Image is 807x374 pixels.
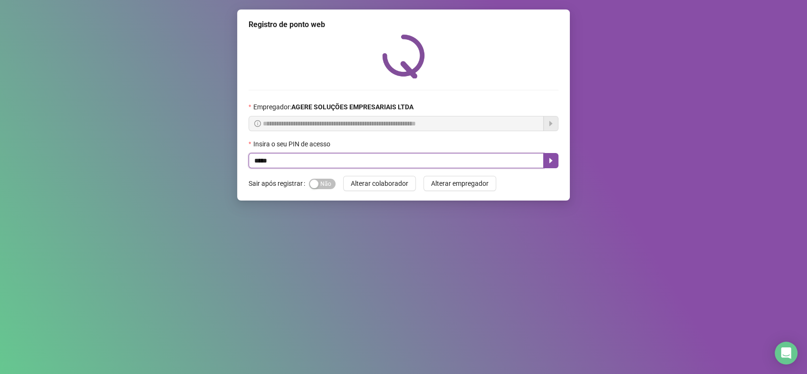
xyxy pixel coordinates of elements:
[431,178,489,189] span: Alterar empregador
[351,178,408,189] span: Alterar colaborador
[775,342,797,364] div: Open Intercom Messenger
[249,176,309,191] label: Sair após registrar
[291,103,413,111] strong: AGERE SOLUÇÕES EMPRESARIAIS LTDA
[547,157,555,164] span: caret-right
[254,120,261,127] span: info-circle
[423,176,496,191] button: Alterar empregador
[249,139,336,149] label: Insira o seu PIN de acesso
[382,34,425,78] img: QRPoint
[253,102,413,112] span: Empregador :
[343,176,416,191] button: Alterar colaborador
[249,19,558,30] div: Registro de ponto web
